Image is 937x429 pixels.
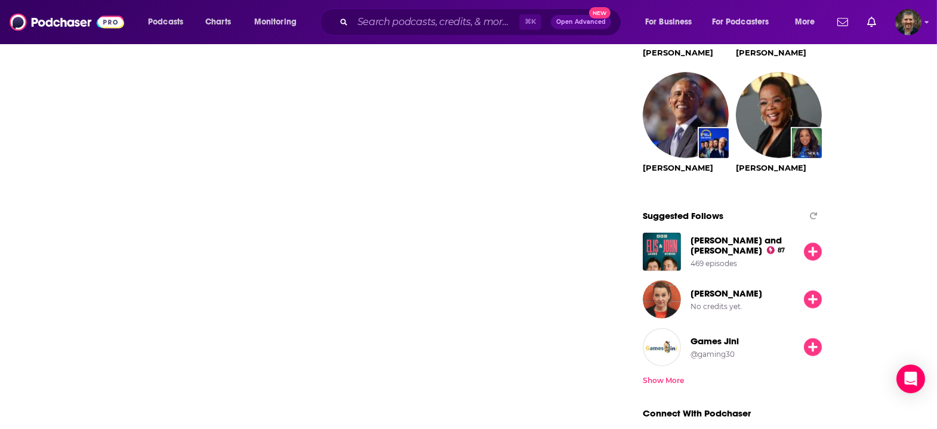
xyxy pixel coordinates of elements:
span: Monitoring [254,14,297,30]
img: The Daily Show: Ears Edition [699,128,729,158]
button: open menu [787,13,830,32]
span: Logged in as vincegalloro [895,9,921,35]
span: Podcasts [148,14,183,30]
div: Open Intercom Messenger [896,365,925,393]
button: Follow [804,291,822,308]
div: Search podcasts, credits, & more... [331,8,633,36]
img: Elis James and John Robins [643,233,681,271]
button: open menu [704,13,787,32]
button: open menu [246,13,312,32]
img: User Profile [895,9,921,35]
button: Open AdvancedNew [551,15,611,29]
div: No credits yet. [691,302,742,311]
a: Show notifications dropdown [833,12,853,32]
span: Games Jini [691,335,739,347]
span: 87 [778,248,785,253]
img: gaming30 [643,328,681,366]
div: Show More [643,376,684,385]
a: gaming30 [691,336,739,346]
span: Open Advanced [556,19,606,25]
span: [PERSON_NAME] and [PERSON_NAME] [691,234,782,256]
a: Barack Obama [643,163,713,172]
a: Elis James and John Robins [691,234,782,256]
a: Charts [198,13,238,32]
a: Oprah Winfrey [736,163,806,172]
img: Constanze Lindner [643,280,681,319]
span: Connect With Podchaser [643,408,751,419]
span: More [795,14,815,30]
span: Suggested Follows [643,210,723,221]
div: @gaming30 [691,350,735,359]
img: Oprah's Super Soul [792,128,822,158]
button: Show profile menu [895,9,921,35]
span: ⌘ K [519,14,541,30]
a: 87 [767,246,785,254]
a: Steve Harvey [643,48,713,57]
span: For Podcasters [712,14,769,30]
div: 469 episodes [691,259,737,268]
button: open menu [140,13,199,32]
span: New [589,7,611,18]
button: open menu [637,13,707,32]
button: Follow [804,243,822,261]
a: Constanze Lindner [691,288,762,298]
span: [PERSON_NAME] [691,288,762,299]
button: Follow [804,338,822,356]
img: Podchaser - Follow, Share and Rate Podcasts [10,11,124,33]
span: Charts [205,14,231,30]
a: Trevor Noah [736,48,806,57]
img: Barack Obama [643,72,729,158]
input: Search podcasts, credits, & more... [353,13,519,32]
img: Oprah Winfrey [736,72,822,158]
a: Show notifications dropdown [862,12,881,32]
span: For Business [645,14,692,30]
